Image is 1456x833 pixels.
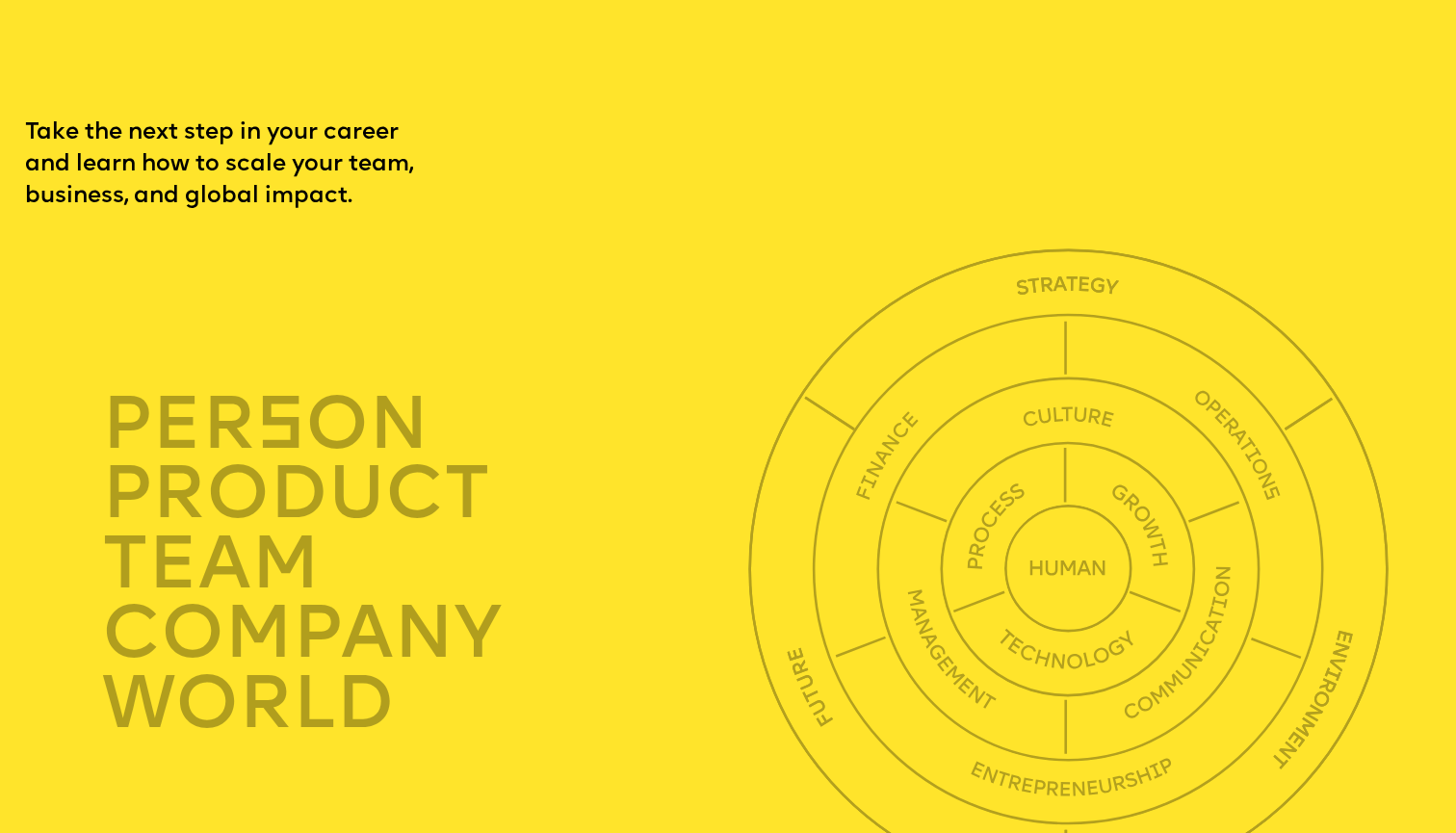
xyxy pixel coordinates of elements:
div: per on [102,389,758,459]
p: Take the next step in your career and learn how to scale your team, business, and global impact. [25,117,477,214]
div: product [102,459,758,530]
div: TEAM [102,529,758,599]
div: world [102,669,758,740]
div: company [102,599,758,669]
span: s [256,392,305,466]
